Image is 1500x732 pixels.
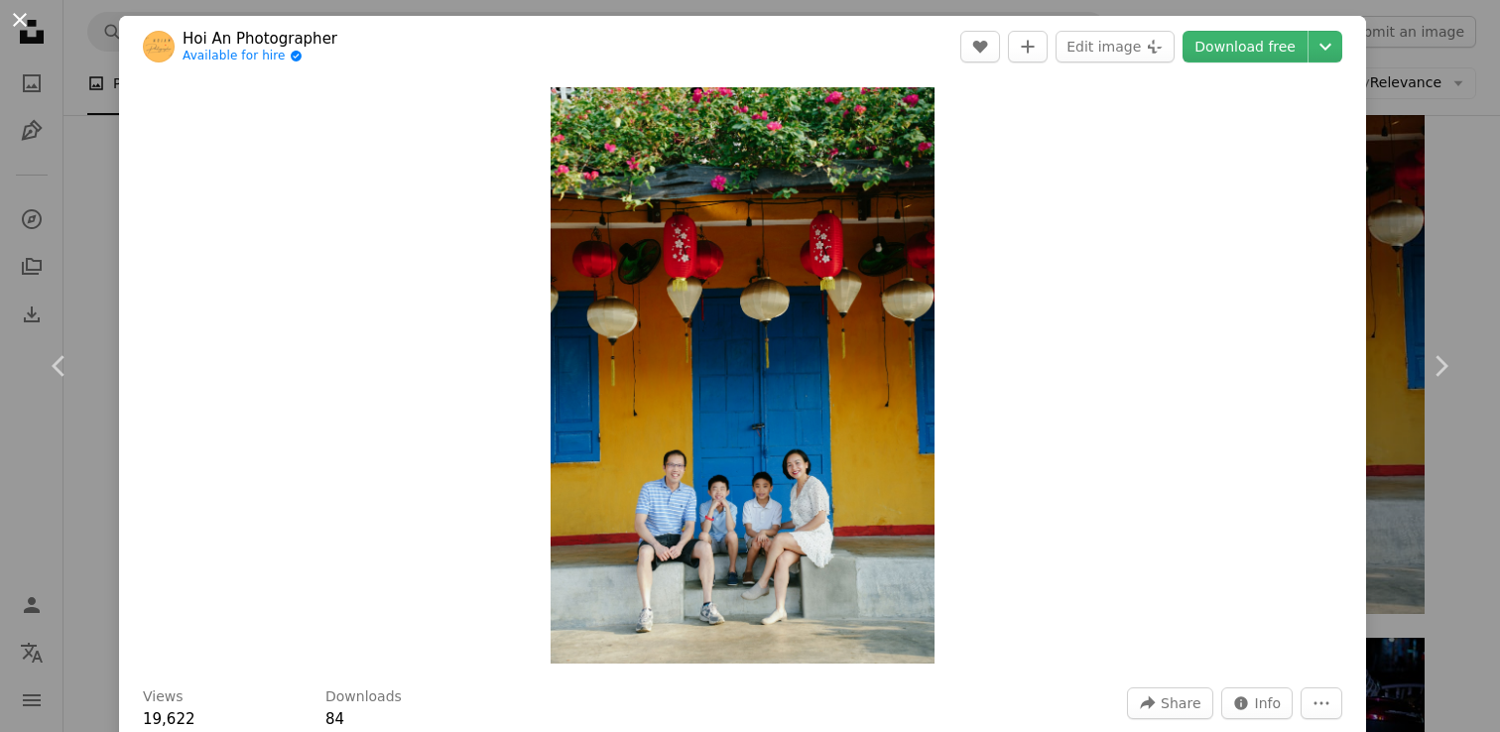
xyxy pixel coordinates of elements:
[960,31,1000,62] button: Like
[551,87,935,664] button: Zoom in on this image
[183,29,337,49] a: Hoi An Photographer
[1255,688,1282,718] span: Info
[183,49,337,64] a: Available for hire
[143,710,195,728] span: 19,622
[325,710,344,728] span: 84
[1301,687,1342,719] button: More Actions
[1309,31,1342,62] button: Choose download size
[143,687,184,707] h3: Views
[143,31,175,62] img: Go to Hoi An Photographer's profile
[1381,271,1500,461] a: Next
[1221,687,1294,719] button: Stats about this image
[1127,687,1212,719] button: Share this image
[1183,31,1308,62] a: Download free
[551,87,935,664] img: a group of people sitting on a bench in front of a building
[1008,31,1048,62] button: Add to Collection
[1056,31,1175,62] button: Edit image
[1161,688,1200,718] span: Share
[325,687,402,707] h3: Downloads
